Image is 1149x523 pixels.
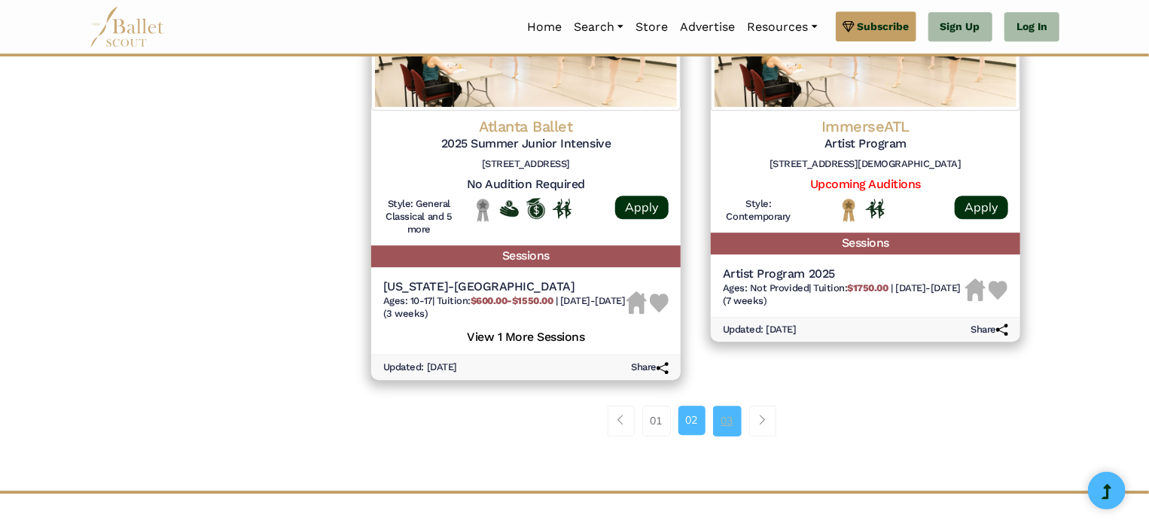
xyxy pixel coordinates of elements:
h4: ImmerseATL [723,117,1008,136]
a: 02 [678,406,706,434]
a: 01 [642,406,671,436]
nav: Page navigation example [608,406,785,436]
h6: [STREET_ADDRESS][DEMOGRAPHIC_DATA] [723,158,1008,171]
a: Subscribe [836,11,916,41]
h6: [STREET_ADDRESS] [383,158,669,171]
a: Log In [1004,12,1059,42]
h5: [US_STATE]-[GEOGRAPHIC_DATA] [383,279,626,295]
a: Advertise [674,11,741,43]
a: Resources [741,11,823,43]
h5: View 1 More Sessions [383,326,669,345]
a: 03 [713,406,742,436]
img: gem.svg [843,18,855,35]
a: Store [629,11,674,43]
img: In Person [866,199,885,218]
img: Housing Unavailable [626,291,647,314]
b: $1750.00 [848,282,888,293]
img: Offers Scholarship [526,198,545,219]
h5: Sessions [371,245,681,267]
h6: | | [723,282,965,308]
img: Offers Financial Aid [500,200,519,217]
img: Heart [989,281,1007,300]
h6: Style: General Classical and 5 more [383,198,455,236]
a: Apply [615,196,669,219]
a: Sign Up [928,12,992,42]
img: National [840,198,858,221]
h5: 2025 Summer Junior Intensive [383,136,669,152]
img: Local [474,198,492,221]
h6: Share [631,361,669,374]
a: Upcoming Auditions [810,177,921,191]
span: Ages: 10-17 [383,295,432,306]
h5: Artist Program [723,136,1008,152]
span: [DATE]-[DATE] (3 weeks) [383,295,626,319]
h6: Share [971,324,1008,336]
h5: Artist Program 2025 [723,266,965,282]
span: Tuition: [437,295,556,306]
h6: Updated: [DATE] [723,324,797,336]
a: Search [568,11,629,43]
h5: No Audition Required [383,177,669,193]
h6: | | [383,295,626,321]
img: In Person [553,199,571,218]
span: [DATE]-[DATE] (7 weeks) [723,282,961,306]
a: Apply [955,196,1008,219]
span: Ages: Not Provided [723,282,809,293]
b: $600.00-$1550.00 [471,295,553,306]
h6: Style: Contemporary [723,198,794,223]
img: Housing Unavailable [965,278,986,301]
h5: Sessions [711,233,1020,254]
a: Home [521,11,568,43]
img: Heart [650,293,669,312]
span: Subscribe [858,18,910,35]
span: Tuition: [813,282,891,293]
h4: Atlanta Ballet [383,117,669,136]
h6: Updated: [DATE] [383,361,457,374]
